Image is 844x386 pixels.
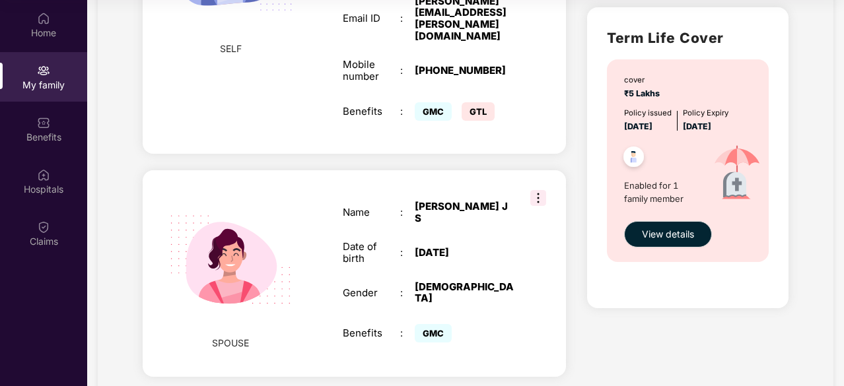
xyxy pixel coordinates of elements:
span: GMC [415,324,452,342]
div: Policy Expiry [683,107,728,119]
span: GTL [462,102,495,121]
img: icon [700,133,775,214]
div: [PERSON_NAME] J S [415,201,515,224]
div: [PHONE_NUMBER] [415,65,515,77]
div: Gender [343,287,400,299]
div: : [400,247,415,259]
h2: Term Life Cover [607,27,768,49]
div: Name [343,207,400,218]
div: Date of birth [343,241,400,265]
span: [DATE] [624,121,652,131]
div: : [400,106,415,117]
div: : [400,327,415,339]
div: Mobile number [343,59,400,82]
span: SELF [220,42,242,56]
div: : [400,13,415,24]
div: [DATE] [415,247,515,259]
img: svg+xml;base64,PHN2ZyBpZD0iQ2xhaW0iIHhtbG5zPSJodHRwOi8vd3d3LnczLm9yZy8yMDAwL3N2ZyIgd2lkdGg9IjIwIi... [37,220,50,234]
button: View details [624,221,712,247]
span: Enabled for 1 family member [624,179,700,206]
div: : [400,65,415,77]
img: svg+xml;base64,PHN2ZyBpZD0iSG9tZSIgeG1sbnM9Imh0dHA6Ly93d3cudzMub3JnLzIwMDAvc3ZnIiB3aWR0aD0iMjAiIG... [37,12,50,25]
div: Benefits [343,327,400,339]
span: [DATE] [683,121,711,131]
div: Benefits [343,106,400,117]
div: : [400,287,415,299]
img: svg+xml;base64,PHN2ZyB3aWR0aD0iMzIiIGhlaWdodD0iMzIiIHZpZXdCb3g9IjAgMCAzMiAzMiIgZmlsbD0ibm9uZSIgeG... [530,190,546,206]
img: svg+xml;base64,PHN2ZyBpZD0iQmVuZWZpdHMiIHhtbG5zPSJodHRwOi8vd3d3LnczLm9yZy8yMDAwL3N2ZyIgd2lkdGg9Ij... [37,116,50,129]
img: svg+xml;base64,PHN2ZyB4bWxucz0iaHR0cDovL3d3dy53My5vcmcvMjAwMC9zdmciIHdpZHRoPSI0OC45NDMiIGhlaWdodD... [617,143,650,175]
div: cover [624,74,664,86]
img: svg+xml;base64,PHN2ZyB4bWxucz0iaHR0cDovL3d3dy53My5vcmcvMjAwMC9zdmciIHdpZHRoPSIyMjQiIGhlaWdodD0iMT... [154,183,306,336]
img: svg+xml;base64,PHN2ZyB3aWR0aD0iMjAiIGhlaWdodD0iMjAiIHZpZXdCb3g9IjAgMCAyMCAyMCIgZmlsbD0ibm9uZSIgeG... [37,64,50,77]
div: [DEMOGRAPHIC_DATA] [415,281,515,305]
div: Policy issued [624,107,672,119]
span: GMC [415,102,452,121]
div: : [400,207,415,218]
span: ₹5 Lakhs [624,88,664,98]
div: Email ID [343,13,400,24]
span: View details [642,227,694,241]
span: SPOUSE [212,336,249,350]
img: svg+xml;base64,PHN2ZyBpZD0iSG9zcGl0YWxzIiB4bWxucz0iaHR0cDovL3d3dy53My5vcmcvMjAwMC9zdmciIHdpZHRoPS... [37,168,50,181]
